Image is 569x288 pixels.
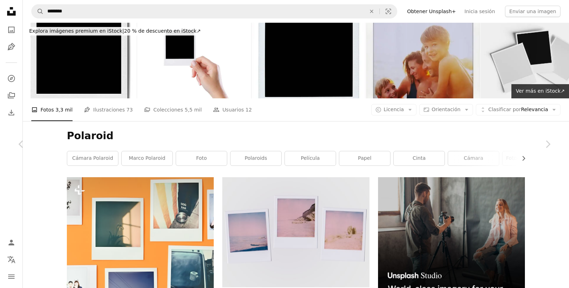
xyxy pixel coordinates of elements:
[366,23,480,98] img: Summer adventure
[252,23,366,98] img: Blanco (auténtica de fotos polaroid con mucha más detalles) 54 megapíxeles.
[185,106,202,114] span: 5,5 mil
[4,88,18,103] a: Colecciones
[511,84,569,98] a: Ver más en iStock↗
[32,5,44,18] button: Buscar en Unsplash
[222,177,369,287] img: Tres ilustraciones de playa
[29,28,124,34] span: Explora imágenes premium en iStock |
[176,151,227,165] a: foto
[505,6,560,17] button: Enviar una imagen
[137,23,251,98] img: Mano sosteniendo marco de fotos en blanco sobre fondo blanco aislado
[516,88,565,94] span: Ver más en iStock ↗
[4,23,18,37] a: Fotos
[67,130,525,142] h1: Polaroid
[4,235,18,250] a: Iniciar sesión / Registrarse
[67,151,118,165] a: Cámara Polaroid
[4,40,18,54] a: Ilustraciones
[448,151,499,165] a: cámara
[526,110,569,178] a: Siguiente
[4,270,18,284] button: Menú
[23,23,207,40] a: Explora imágenes premium en iStock|20 % de descuento en iStock↗
[488,106,548,113] span: Relevancia
[460,6,499,17] a: Inicia sesión
[371,104,416,115] button: Licencia
[476,104,560,115] button: Clasificar porRelevancia
[84,98,133,121] a: Ilustraciones 73
[403,6,460,17] a: Obtener Unsplash+
[380,5,397,18] button: Búsqueda visual
[4,105,18,120] a: Historial de descargas
[4,71,18,86] a: Explorar
[419,104,473,115] button: Orientación
[488,107,521,112] span: Clasificar por
[122,151,172,165] a: Marco Polaroid
[29,28,201,34] span: 20 % de descuento en iStock ↗
[245,106,252,114] span: 12
[394,151,445,165] a: cinta
[4,252,18,267] button: Idioma
[213,98,252,121] a: Usuarios 12
[364,5,379,18] button: Borrar
[126,106,133,114] span: 73
[23,23,137,98] img: Blanco Polaroid (Clipping Path (Borde de corte
[502,151,553,165] a: fotografia de pelicula
[144,98,202,121] a: Colecciones 5,5 mil
[285,151,336,165] a: película
[517,151,525,165] button: desplazar lista a la derecha
[384,107,404,112] span: Licencia
[432,107,461,112] span: Orientación
[31,4,397,18] form: Encuentra imágenes en todo el sitio
[339,151,390,165] a: papel
[222,229,369,235] a: Tres ilustraciones de playa
[230,151,281,165] a: Polaroids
